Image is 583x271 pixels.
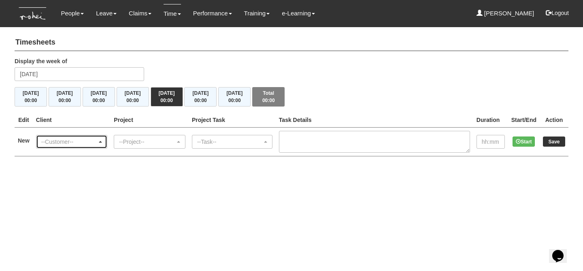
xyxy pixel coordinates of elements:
[83,87,115,107] button: [DATE]00:00
[473,113,508,128] th: Duration
[244,4,270,23] a: Training
[252,87,285,107] button: Total00:00
[228,98,241,103] span: 00:00
[508,113,540,128] th: Start/End
[197,138,262,146] div: --Task--
[41,138,98,146] div: --Customer--
[189,113,276,128] th: Project Task
[61,4,84,23] a: People
[543,137,565,147] input: Save
[192,135,272,149] button: --Task--
[49,87,81,107] button: [DATE]00:00
[218,87,251,107] button: [DATE]00:00
[540,113,568,128] th: Action
[15,87,47,107] button: [DATE]00:00
[114,135,185,149] button: --Project--
[33,113,111,128] th: Client
[513,137,535,147] button: Start
[18,137,30,145] label: New
[96,4,117,23] a: Leave
[193,4,232,23] a: Performance
[477,4,534,23] a: [PERSON_NAME]
[92,98,105,103] span: 00:00
[25,98,37,103] span: 00:00
[160,98,173,103] span: 00:00
[549,239,575,263] iframe: chat widget
[117,87,149,107] button: [DATE]00:00
[151,87,183,107] button: [DATE]00:00
[119,138,175,146] div: --Project--
[282,4,315,23] a: e-Learning
[164,4,181,23] a: Time
[59,98,71,103] span: 00:00
[111,113,189,128] th: Project
[129,4,151,23] a: Claims
[477,135,505,149] input: hh:mm
[36,135,108,149] button: --Customer--
[262,98,275,103] span: 00:00
[15,34,568,51] h4: Timesheets
[540,3,574,23] button: Logout
[194,98,207,103] span: 00:00
[184,87,217,107] button: [DATE]00:00
[15,87,568,107] div: Timesheet Week Summary
[15,113,33,128] th: Edit
[276,113,473,128] th: Task Details
[15,57,67,65] label: Display the week of
[126,98,139,103] span: 00:00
